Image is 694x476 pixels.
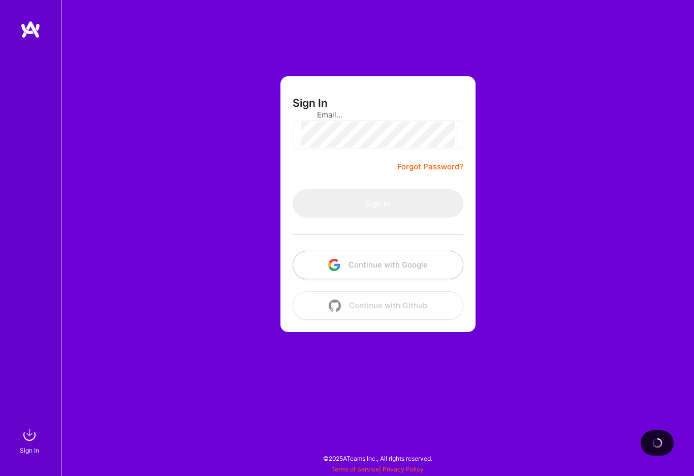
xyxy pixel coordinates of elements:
[19,425,40,445] img: sign in
[331,465,379,473] a: Terms of Service
[21,425,40,456] a: sign inSign In
[383,465,424,473] a: Privacy Policy
[20,20,41,39] img: logo
[293,189,463,218] button: Sign In
[293,251,463,279] button: Continue with Google
[20,445,39,456] div: Sign In
[331,465,424,473] span: |
[328,259,340,271] img: icon
[61,445,694,471] div: © 2025 ATeams Inc., All rights reserved.
[293,291,463,320] button: Continue with Github
[329,300,341,312] img: icon
[652,437,663,449] img: loading
[397,161,463,173] a: Forgot Password?
[293,97,328,109] h3: Sign In
[317,102,439,128] input: Email...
